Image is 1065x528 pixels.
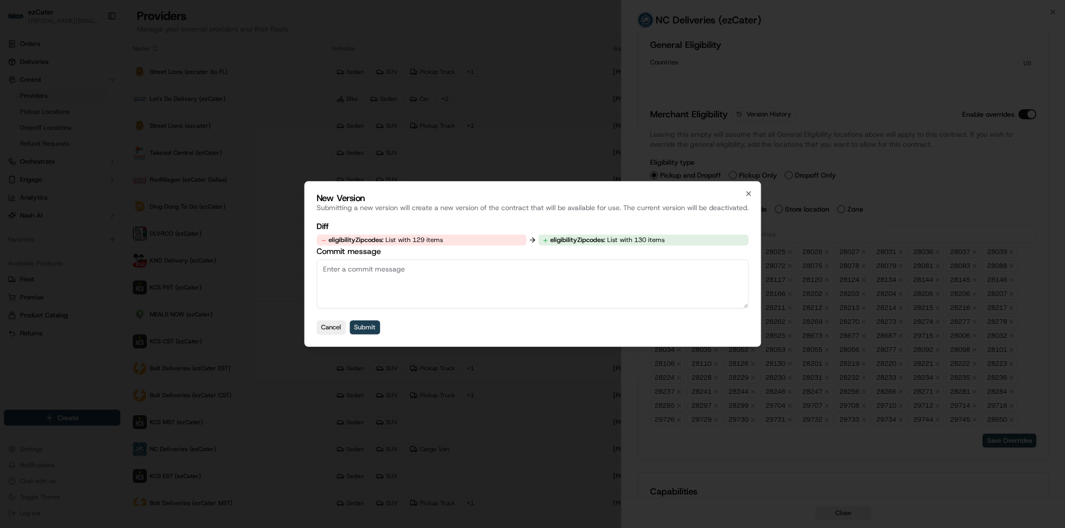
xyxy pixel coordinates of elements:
[170,98,182,110] button: Start new chat
[317,203,748,213] p: Submitting a new version will create a new version of the contract that will be available for use...
[317,320,346,334] button: Cancel
[10,40,182,56] p: Welcome 👋
[10,95,28,113] img: 1736555255976-a54dd68f-1ca7-489b-9aae-adbdc363a1c4
[317,221,748,233] h3: Diff
[34,95,164,105] div: Start new chat
[70,169,121,177] a: Powered byPylon
[385,236,443,244] span: List with 129 items
[84,146,92,154] div: 💻
[26,64,180,75] input: Got a question? Start typing here...
[34,105,126,113] div: We're available if you need us!
[317,246,748,258] label: Commit message
[6,141,80,159] a: 📗Knowledge Base
[10,146,18,154] div: 📗
[99,169,121,177] span: Pylon
[608,236,665,244] span: List with 130 items
[94,145,160,155] span: API Documentation
[20,145,76,155] span: Knowledge Base
[350,320,380,334] button: Submit
[317,194,748,203] h2: New Version
[80,141,164,159] a: 💻API Documentation
[10,10,30,30] img: Nash
[551,236,606,244] span: eligibilityZipcodes :
[329,236,383,244] span: eligibilityZipcodes :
